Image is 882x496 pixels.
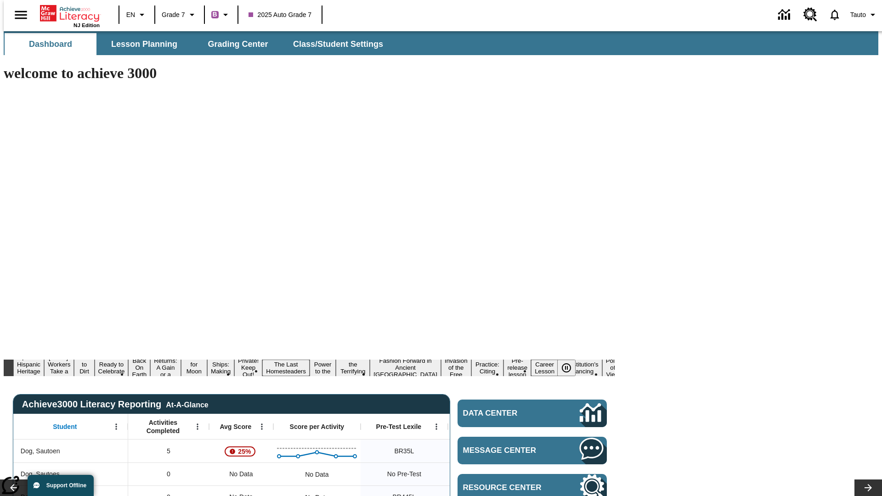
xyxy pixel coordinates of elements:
button: Slide 4 Get Ready to Celebrate Juneteenth! [95,353,129,383]
button: Language: EN, Select a language [122,6,152,23]
a: Data Center [458,400,607,427]
span: Class/Student Settings [293,39,383,50]
button: Slide 3 Born to Dirt Bike [74,353,94,383]
div: Home [40,3,100,28]
button: Slide 6 Free Returns: A Gain or a Drain? [150,349,181,386]
button: Open side menu [7,1,34,28]
div: No Data, Dog, Sautoes [300,465,333,484]
span: Pre-Test Lexile [376,423,422,431]
span: 25% [234,443,254,460]
span: Data Center [463,409,549,418]
button: Open Menu [109,420,123,434]
button: Slide 13 Fashion Forward in Ancient Rome [370,356,441,379]
a: Home [40,4,100,23]
button: Class/Student Settings [286,33,390,55]
span: Dog, Sautoen [21,446,60,456]
button: Slide 7 Time for Moon Rules? [181,353,207,383]
button: Slide 10 The Last Homesteaders [262,360,310,376]
span: Grading Center [208,39,268,50]
button: Profile/Settings [847,6,882,23]
span: B [213,9,217,20]
div: No Data, Dog, Sautoes [448,462,535,485]
span: Lesson Planning [111,39,177,50]
span: No Data [225,465,257,484]
span: Score per Activity [290,423,345,431]
a: Message Center [458,437,607,464]
span: Dog, Sautoes [21,469,60,479]
button: Dashboard [5,33,96,55]
span: Beginning reader 35 Lexile, Dog, Sautoen [394,446,414,456]
a: Resource Center, Will open in new tab [798,2,823,27]
button: Lesson Planning [98,33,190,55]
h1: welcome to achieve 3000 [4,65,615,82]
button: Open Menu [255,420,269,434]
span: No Pre-Test, Dog, Sautoes [387,469,421,479]
button: Slide 15 Mixed Practice: Citing Evidence [471,353,504,383]
button: Boost Class color is purple. Change class color [208,6,235,23]
div: Pause [557,360,585,376]
span: EN [126,10,135,20]
span: Dashboard [29,39,72,50]
span: 5 [167,446,170,456]
button: Open Menu [191,420,204,434]
span: Resource Center [463,483,552,492]
button: Slide 9 Private! Keep Out! [234,356,262,379]
span: Support Offline [46,482,86,489]
button: Grade: Grade 7, Select a grade [158,6,201,23]
button: Open Menu [430,420,443,434]
button: Pause [557,360,576,376]
span: 0 [167,469,170,479]
button: Support Offline [28,475,94,496]
span: NJ Edition [73,23,100,28]
div: , 25%, Attention! This student's Average First Try Score of 25% is below 65%, Dog, Sautoen [209,440,273,462]
span: Tauto [850,10,866,20]
button: Grading Center [192,33,284,55]
button: Lesson carousel, Next [854,479,882,496]
span: Message Center [463,446,552,455]
button: Slide 12 Attack of the Terrifying Tomatoes [336,353,370,383]
button: Slide 2 Labor Day: Workers Take a Stand [44,353,74,383]
button: Slide 11 Solar Power to the People [310,353,336,383]
div: No Data, Dog, Sautoes [209,462,273,485]
a: Data Center [773,2,798,28]
span: 2025 Auto Grade 7 [249,10,312,20]
div: 0, Dog, Sautoes [128,462,209,485]
button: Slide 16 Pre-release lesson [503,356,531,379]
span: Avg Score [220,423,251,431]
div: At-A-Glance [166,399,208,409]
span: Activities Completed [133,418,193,435]
span: Achieve3000 Literacy Reporting [22,399,209,410]
div: SubNavbar [4,31,878,55]
span: Student [53,423,77,431]
a: Notifications [823,3,847,27]
span: Grade 7 [162,10,185,20]
div: 5, Dog, Sautoen [128,440,209,462]
button: Slide 19 Point of View [602,356,623,379]
button: Slide 14 The Invasion of the Free CD [441,349,471,386]
button: Slide 8 Cruise Ships: Making Waves [207,353,234,383]
div: SubNavbar [4,33,391,55]
button: Slide 17 Career Lesson [531,360,558,376]
div: 35 Lexile, ER, Based on the Lexile Reading measure, student is an Emerging Reader (ER) and will h... [448,440,535,462]
button: Slide 5 Back On Earth [128,356,150,379]
button: Slide 1 ¡Viva Hispanic Heritage Month! [13,353,44,383]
